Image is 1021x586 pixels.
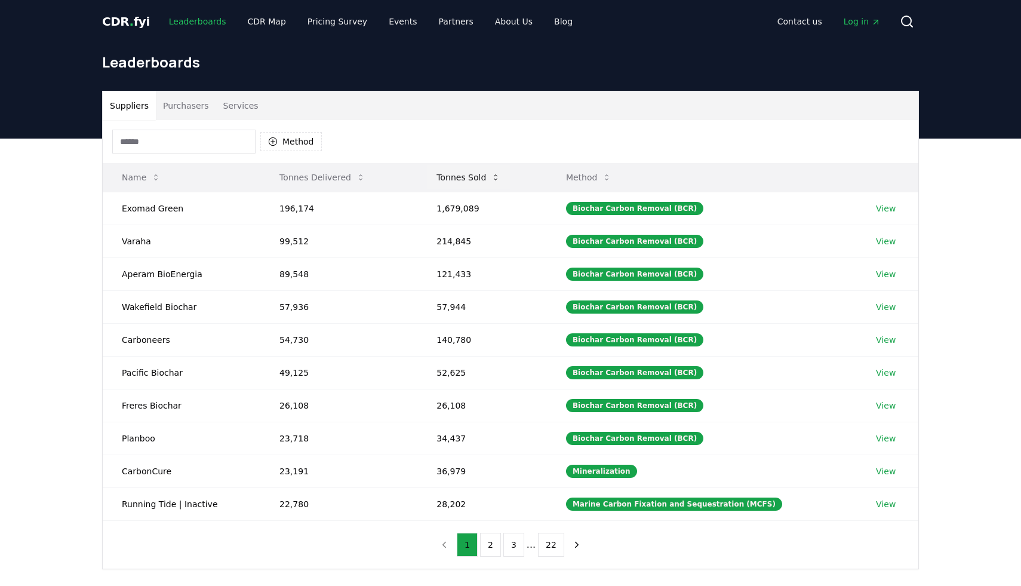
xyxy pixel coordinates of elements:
button: Method [556,165,622,189]
td: Aperam BioEnergia [103,257,260,290]
div: Biochar Carbon Removal (BCR) [566,366,703,379]
div: Biochar Carbon Removal (BCR) [566,235,703,248]
td: 52,625 [417,356,547,389]
a: View [876,367,896,379]
div: Biochar Carbon Removal (BCR) [566,432,703,445]
button: Method [260,132,322,151]
td: Freres Biochar [103,389,260,422]
td: 99,512 [260,225,417,257]
nav: Main [159,11,582,32]
td: 57,936 [260,290,417,323]
td: 36,979 [417,455,547,487]
button: Tonnes Delivered [270,165,375,189]
div: Biochar Carbon Removal (BCR) [566,202,703,215]
a: View [876,235,896,247]
span: . [130,14,134,29]
button: 22 [538,533,564,557]
td: Pacific Biochar [103,356,260,389]
td: Wakefield Biochar [103,290,260,323]
a: Partners [429,11,483,32]
a: Blog [545,11,582,32]
nav: Main [768,11,890,32]
td: 196,174 [260,192,417,225]
td: Varaha [103,225,260,257]
td: 214,845 [417,225,547,257]
div: Biochar Carbon Removal (BCR) [566,399,703,412]
span: Log in [844,16,881,27]
a: View [876,203,896,214]
a: View [876,432,896,444]
button: Tonnes Sold [427,165,510,189]
button: Name [112,165,170,189]
a: Pricing Survey [298,11,377,32]
div: Biochar Carbon Removal (BCR) [566,268,703,281]
a: View [876,334,896,346]
a: View [876,465,896,477]
a: View [876,268,896,280]
div: Biochar Carbon Removal (BCR) [566,300,703,314]
button: next page [567,533,587,557]
td: 140,780 [417,323,547,356]
td: 23,718 [260,422,417,455]
td: 26,108 [417,389,547,422]
td: 54,730 [260,323,417,356]
td: Planboo [103,422,260,455]
td: 57,944 [417,290,547,323]
td: 89,548 [260,257,417,290]
td: Exomad Green [103,192,260,225]
td: 22,780 [260,487,417,520]
a: Leaderboards [159,11,236,32]
td: Carboneers [103,323,260,356]
a: View [876,400,896,412]
button: 3 [503,533,524,557]
a: About Us [485,11,542,32]
a: Log in [834,11,890,32]
td: 28,202 [417,487,547,520]
button: Suppliers [103,91,156,120]
button: 2 [480,533,501,557]
span: CDR fyi [102,14,150,29]
a: View [876,498,896,510]
td: Running Tide | Inactive [103,487,260,520]
a: CDR.fyi [102,13,150,30]
td: 121,433 [417,257,547,290]
button: Services [216,91,266,120]
button: 1 [457,533,478,557]
li: ... [527,538,536,552]
h1: Leaderboards [102,53,919,72]
a: Events [379,11,426,32]
div: Mineralization [566,465,637,478]
a: View [876,301,896,313]
button: Purchasers [156,91,216,120]
td: 23,191 [260,455,417,487]
td: 1,679,089 [417,192,547,225]
td: 34,437 [417,422,547,455]
td: 49,125 [260,356,417,389]
div: Biochar Carbon Removal (BCR) [566,333,703,346]
td: CarbonCure [103,455,260,487]
td: 26,108 [260,389,417,422]
a: Contact us [768,11,832,32]
div: Marine Carbon Fixation and Sequestration (MCFS) [566,498,782,511]
a: CDR Map [238,11,296,32]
